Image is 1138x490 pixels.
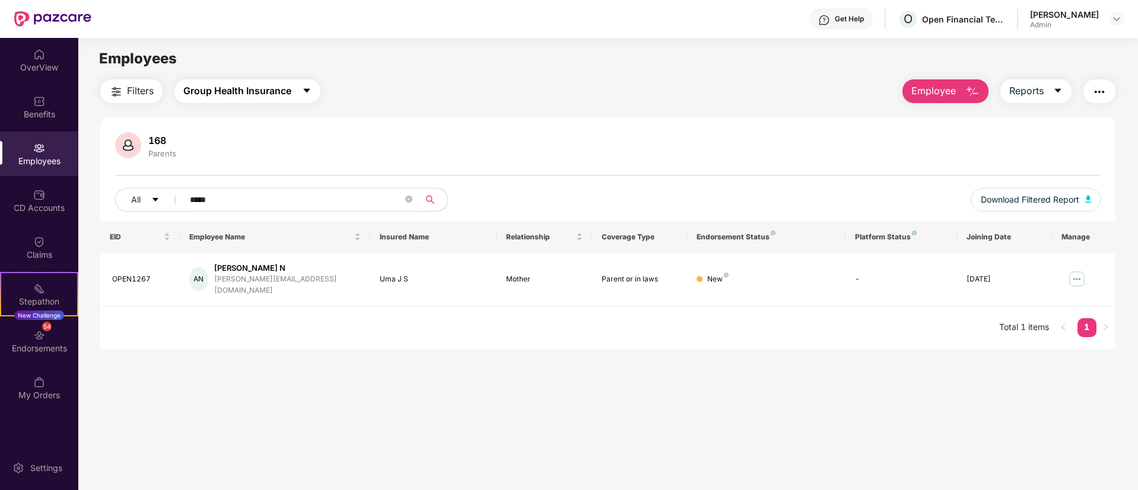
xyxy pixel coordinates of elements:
a: 1 [1077,318,1096,336]
th: Joining Date [957,221,1052,253]
img: New Pazcare Logo [14,11,91,27]
img: svg+xml;base64,PHN2ZyB4bWxucz0iaHR0cDovL3d3dy53My5vcmcvMjAwMC9zdmciIHdpZHRoPSIyNCIgaGVpZ2h0PSIyNC... [109,85,123,99]
span: search [418,195,441,204]
div: Parents [146,149,179,158]
div: [PERSON_NAME] [1030,9,1099,20]
div: OPEN1267 [112,274,170,285]
div: Get Help [835,14,864,24]
span: close-circle [405,196,412,203]
img: svg+xml;base64,PHN2ZyBpZD0iTXlfT3JkZXJzIiBkYXRhLW5hbWU9Ik15IE9yZGVycyIgeG1sbnM9Imh0dHA6Ly93d3cudz... [33,376,45,388]
img: svg+xml;base64,PHN2ZyB4bWxucz0iaHR0cDovL3d3dy53My5vcmcvMjAwMC9zdmciIHdpZHRoPSI4IiBoZWlnaHQ9IjgiIH... [771,230,775,235]
button: Employee [902,79,988,103]
img: svg+xml;base64,PHN2ZyB4bWxucz0iaHR0cDovL3d3dy53My5vcmcvMjAwMC9zdmciIHhtbG5zOnhsaW5rPSJodHRwOi8vd3... [1085,196,1091,203]
img: svg+xml;base64,PHN2ZyBpZD0iQ0RfQWNjb3VudHMiIGRhdGEtbmFtZT0iQ0QgQWNjb3VudHMiIHhtbG5zPSJodHRwOi8vd3... [33,189,45,201]
div: Stepathon [1,296,77,308]
div: Mother [506,274,582,285]
div: [DATE] [967,274,1042,285]
span: caret-down [302,86,311,97]
span: O [904,12,913,26]
img: manageButton [1067,270,1086,289]
div: Platform Status [855,232,947,242]
div: [PERSON_NAME] N [214,262,361,274]
span: Employee [911,84,956,98]
th: Insured Name [370,221,497,253]
img: svg+xml;base64,PHN2ZyBpZD0iQmVuZWZpdHMiIHhtbG5zPSJodHRwOi8vd3d3LnczLm9yZy8yMDAwL3N2ZyIgd2lkdGg9Ij... [33,95,45,107]
span: right [1102,324,1110,331]
img: svg+xml;base64,PHN2ZyBpZD0iSG9tZSIgeG1sbnM9Imh0dHA6Ly93d3cudzMub3JnLzIwMDAvc3ZnIiB3aWR0aD0iMjAiIG... [33,49,45,60]
button: right [1096,318,1115,337]
span: Group Health Insurance [183,84,291,98]
button: Download Filtered Report [971,188,1101,212]
button: Filters [100,79,163,103]
span: EID [110,232,161,242]
img: svg+xml;base64,PHN2ZyB4bWxucz0iaHR0cDovL3d3dy53My5vcmcvMjAwMC9zdmciIHdpZHRoPSI4IiBoZWlnaHQ9IjgiIH... [912,230,917,235]
li: Previous Page [1054,318,1073,337]
img: svg+xml;base64,PHN2ZyBpZD0iRW5kb3JzZW1lbnRzIiB4bWxucz0iaHR0cDovL3d3dy53My5vcmcvMjAwMC9zdmciIHdpZH... [33,329,45,341]
img: svg+xml;base64,PHN2ZyB4bWxucz0iaHR0cDovL3d3dy53My5vcmcvMjAwMC9zdmciIHdpZHRoPSIyNCIgaGVpZ2h0PSIyNC... [1092,85,1107,99]
img: svg+xml;base64,PHN2ZyB4bWxucz0iaHR0cDovL3d3dy53My5vcmcvMjAwMC9zdmciIHdpZHRoPSI4IiBoZWlnaHQ9IjgiIH... [724,273,729,277]
span: Filters [127,84,154,98]
div: Endorsement Status [697,232,836,242]
img: svg+xml;base64,PHN2ZyB4bWxucz0iaHR0cDovL3d3dy53My5vcmcvMjAwMC9zdmciIHhtbG5zOnhsaW5rPSJodHRwOi8vd3... [965,85,980,99]
img: svg+xml;base64,PHN2ZyBpZD0iRHJvcGRvd24tMzJ4MzIiIHhtbG5zPSJodHRwOi8vd3d3LnczLm9yZy8yMDAwL3N2ZyIgd2... [1112,14,1121,24]
li: Total 1 items [999,318,1049,337]
span: Employee Name [189,232,352,242]
td: - [845,253,956,306]
span: All [131,193,141,206]
div: New [707,274,729,285]
div: Admin [1030,20,1099,30]
div: 168 [146,134,179,146]
button: Group Health Insurancecaret-down [174,79,320,103]
button: search [418,188,448,212]
span: caret-down [151,196,160,205]
div: Open Financial Technologies Private Limited [922,14,1005,25]
th: Manage [1052,221,1115,253]
span: close-circle [405,194,412,206]
li: Next Page [1096,318,1115,337]
th: EID [100,221,180,253]
div: AN [189,267,208,291]
img: svg+xml;base64,PHN2ZyBpZD0iQ2xhaW0iIHhtbG5zPSJodHRwOi8vd3d3LnczLm9yZy8yMDAwL3N2ZyIgd2lkdGg9IjIwIi... [33,236,45,248]
div: [PERSON_NAME][EMAIL_ADDRESS][DOMAIN_NAME] [214,274,361,296]
span: Employees [99,50,177,67]
img: svg+xml;base64,PHN2ZyB4bWxucz0iaHR0cDovL3d3dy53My5vcmcvMjAwMC9zdmciIHhtbG5zOnhsaW5rPSJodHRwOi8vd3... [115,132,141,158]
span: Download Filtered Report [981,193,1079,206]
img: svg+xml;base64,PHN2ZyB4bWxucz0iaHR0cDovL3d3dy53My5vcmcvMjAwMC9zdmciIHdpZHRoPSIyMSIgaGVpZ2h0PSIyMC... [33,283,45,294]
img: svg+xml;base64,PHN2ZyBpZD0iU2V0dGluZy0yMHgyMCIgeG1sbnM9Imh0dHA6Ly93d3cudzMub3JnLzIwMDAvc3ZnIiB3aW... [12,462,24,474]
img: svg+xml;base64,PHN2ZyBpZD0iSGVscC0zMngzMiIgeG1sbnM9Imh0dHA6Ly93d3cudzMub3JnLzIwMDAvc3ZnIiB3aWR0aD... [818,14,830,26]
span: Relationship [506,232,573,242]
span: Reports [1009,84,1044,98]
span: caret-down [1053,86,1063,97]
img: svg+xml;base64,PHN2ZyBpZD0iRW1wbG95ZWVzIiB4bWxucz0iaHR0cDovL3d3dy53My5vcmcvMjAwMC9zdmciIHdpZHRoPS... [33,142,45,154]
button: Allcaret-down [115,188,187,212]
th: Employee Name [180,221,370,253]
div: Settings [27,462,66,474]
div: New Challenge [14,310,64,320]
div: 54 [42,322,52,331]
span: left [1060,324,1067,331]
div: Parent or in laws [602,274,678,285]
button: left [1054,318,1073,337]
button: Reportscaret-down [1000,79,1072,103]
th: Relationship [497,221,592,253]
th: Coverage Type [592,221,687,253]
div: Uma J S [380,274,488,285]
li: 1 [1077,318,1096,337]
